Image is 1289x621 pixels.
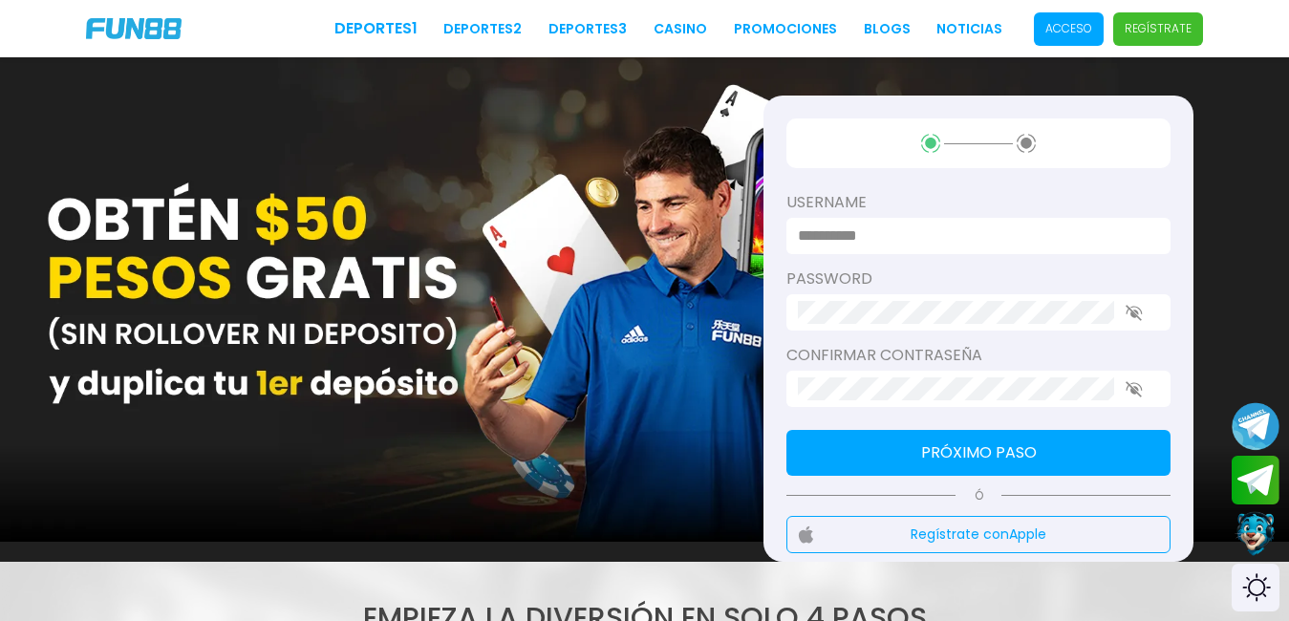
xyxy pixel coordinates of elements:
a: BLOGS [864,19,911,39]
label: username [786,191,1171,214]
button: Regístrate conApple [786,516,1171,553]
a: Promociones [734,19,837,39]
label: Confirmar contraseña [786,344,1171,367]
div: Switch theme [1232,564,1279,611]
img: Company Logo [86,18,182,39]
a: Deportes3 [548,19,627,39]
a: NOTICIAS [936,19,1002,39]
p: Acceso [1045,20,1092,37]
a: Deportes2 [443,19,522,39]
button: Join telegram [1232,456,1279,505]
a: Deportes1 [334,17,418,40]
button: Contact customer service [1232,509,1279,559]
button: Join telegram channel [1232,401,1279,451]
label: password [786,268,1171,290]
a: CASINO [654,19,707,39]
p: Regístrate [1125,20,1192,37]
p: Ó [786,487,1171,504]
button: Próximo paso [786,430,1171,476]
